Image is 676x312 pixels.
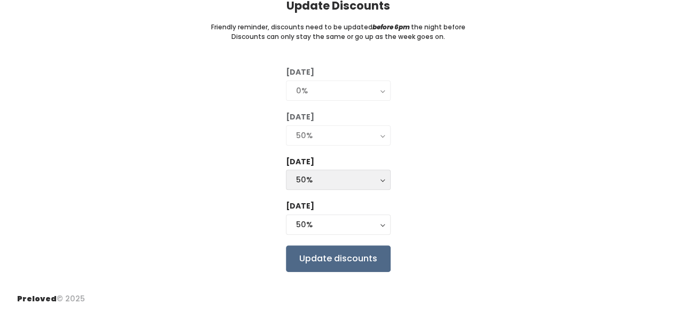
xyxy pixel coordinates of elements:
div: © 2025 [17,285,85,305]
small: Friendly reminder, discounts need to be updated the night before [211,22,465,32]
label: [DATE] [286,67,314,78]
button: 50% [286,125,391,146]
div: 0% [296,85,380,97]
div: 50% [296,174,380,186]
button: 0% [286,81,391,101]
button: 50% [286,214,391,235]
input: Update discounts [286,245,391,272]
label: [DATE] [286,201,314,212]
span: Preloved [17,293,57,304]
div: 50% [296,219,380,230]
i: before 6pm [372,22,410,31]
label: [DATE] [286,156,314,167]
small: Discounts can only stay the same or go up as the week goes on. [231,32,445,42]
label: [DATE] [286,111,314,123]
div: 50% [296,130,380,141]
button: 50% [286,170,391,190]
